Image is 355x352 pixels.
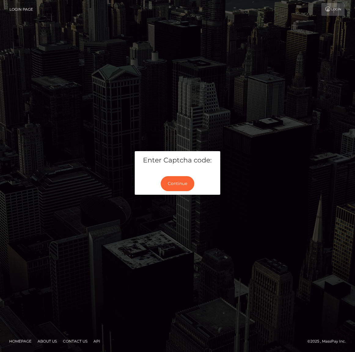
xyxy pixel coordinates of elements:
[9,3,33,16] a: Login Page
[321,3,345,16] a: Login
[161,176,194,191] button: Continue
[35,336,59,346] a: About Us
[7,336,34,346] a: Homepage
[139,156,216,165] h5: Enter Captcha code:
[307,338,350,345] div: © 2025 , MassPay Inc.
[60,336,90,346] a: Contact Us
[91,336,103,346] a: API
